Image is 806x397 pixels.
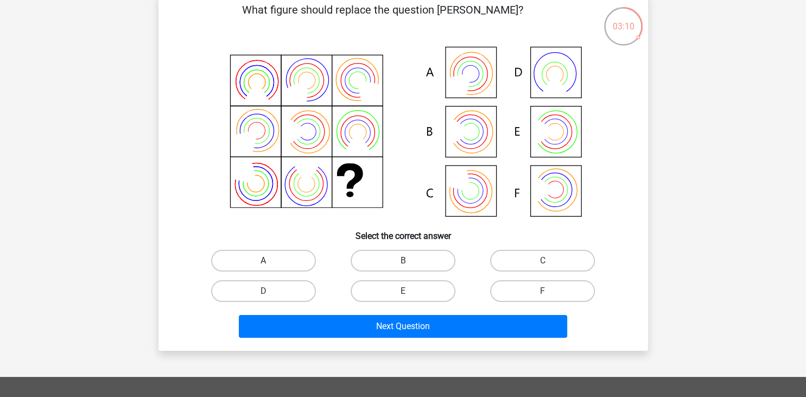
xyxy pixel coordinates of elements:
label: D [211,280,316,302]
h6: Select the correct answer [176,222,631,241]
label: E [351,280,455,302]
p: What figure should replace the question [PERSON_NAME]? [176,2,590,34]
label: A [211,250,316,272]
div: 03:10 [603,6,644,33]
label: C [490,250,595,272]
label: F [490,280,595,302]
button: Next Question [239,315,567,338]
label: B [351,250,455,272]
